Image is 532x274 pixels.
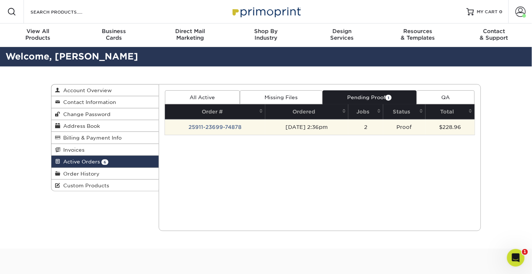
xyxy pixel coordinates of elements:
a: All Active [165,90,240,104]
span: Design [304,28,380,35]
a: Contact& Support [456,24,532,47]
th: Status [383,104,425,119]
a: Active Orders 6 [51,156,159,167]
a: Contact Information [51,96,159,108]
a: BusinessCards [76,24,152,47]
div: & Support [456,28,532,41]
td: [DATE] 2:36pm [265,119,348,135]
div: Cards [76,28,152,41]
span: Active Orders [60,159,100,165]
th: Jobs [348,104,383,119]
span: Resources [380,28,456,35]
span: Change Password [60,111,111,117]
span: Shop By [228,28,304,35]
span: Account Overview [60,87,112,93]
span: Business [76,28,152,35]
td: 25911-23699-74878 [165,119,266,135]
a: Custom Products [51,180,159,191]
span: Direct Mail [152,28,228,35]
th: Ordered [265,104,348,119]
input: SEARCH PRODUCTS..... [30,7,101,16]
div: Services [304,28,380,41]
a: Resources& Templates [380,24,456,47]
span: 0 [499,9,503,14]
span: MY CART [477,9,498,15]
a: Address Book [51,120,159,132]
span: 6 [101,159,108,165]
span: 1 [385,95,392,100]
th: Order # [165,104,266,119]
td: Proof [383,119,425,135]
span: Billing & Payment Info [60,135,122,141]
div: Marketing [152,28,228,41]
a: DesignServices [304,24,380,47]
span: Address Book [60,123,100,129]
div: Industry [228,28,304,41]
span: Contact Information [60,99,116,105]
span: Order History [60,171,100,177]
div: & Templates [380,28,456,41]
a: Invoices [51,144,159,156]
span: Contact [456,28,532,35]
a: Billing & Payment Info [51,132,159,144]
a: Change Password [51,108,159,120]
a: Direct MailMarketing [152,24,228,47]
span: 1 [522,249,528,255]
iframe: Intercom live chat [507,249,525,267]
th: Total [425,104,475,119]
a: QA [417,90,475,104]
img: Primoprint [229,4,303,19]
a: Account Overview [51,84,159,96]
a: Order History [51,168,159,180]
a: Shop ByIndustry [228,24,304,47]
a: Missing Files [240,90,323,104]
td: 2 [348,119,383,135]
span: Custom Products [60,183,109,188]
a: Pending Proof1 [323,90,417,104]
td: $228.96 [425,119,475,135]
span: Invoices [60,147,85,153]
